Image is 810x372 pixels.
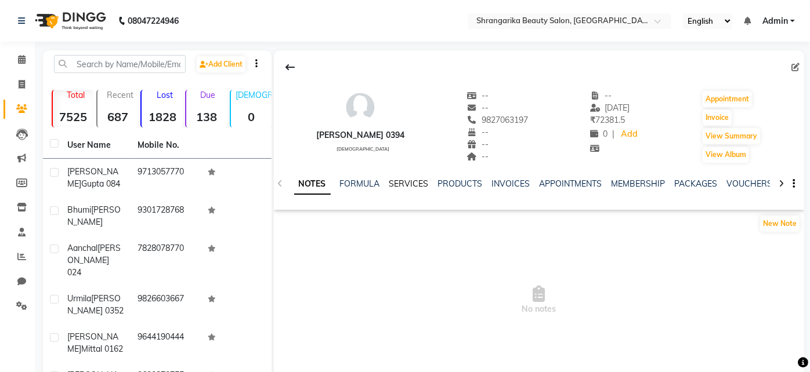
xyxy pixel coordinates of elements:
[67,331,118,354] span: [PERSON_NAME]
[316,129,404,141] div: [PERSON_NAME] 0394
[703,91,752,107] button: Appointment
[131,235,201,286] td: 7828078770
[146,90,183,100] p: Lost
[81,178,120,189] span: Gupta 084
[703,147,749,163] button: View Album
[703,110,732,126] button: Invoice
[67,293,91,304] span: Urmila
[131,324,201,362] td: 9644190444
[186,110,227,124] strong: 138
[67,293,124,316] span: [PERSON_NAME] 0352
[231,110,272,124] strong: 0
[128,5,179,37] b: 08047224946
[274,242,804,358] span: No notes
[131,286,201,324] td: 9826603667
[590,129,607,139] span: 0
[53,110,94,124] strong: 7525
[67,166,118,189] span: [PERSON_NAME]
[67,205,121,227] span: [PERSON_NAME]
[343,90,378,125] img: avatar
[67,243,121,278] span: [PERSON_NAME] 024
[762,15,788,27] span: Admin
[81,344,123,354] span: Mittal 0162
[619,126,639,143] a: Add
[590,103,630,113] span: [DATE]
[389,178,429,189] a: SERVICES
[97,110,139,124] strong: 687
[492,178,530,189] a: INVOICES
[467,127,489,137] span: --
[236,90,272,100] p: [DEMOGRAPHIC_DATA]
[467,151,489,162] span: --
[590,115,625,125] span: 72381.5
[703,128,760,144] button: View Summary
[131,132,201,159] th: Mobile No.
[30,5,109,37] img: logo
[590,90,612,101] span: --
[131,159,201,197] td: 9713057770
[67,205,91,215] span: bhumi
[67,243,97,253] span: Aanchal
[337,146,389,152] span: [DEMOGRAPHIC_DATA]
[438,178,483,189] a: PRODUCTS
[467,139,489,149] span: --
[279,56,303,78] div: Back to Client
[612,178,666,189] a: MEMBERSHIP
[612,128,614,140] span: |
[540,178,602,189] a: APPOINTMENTS
[142,110,183,124] strong: 1828
[294,174,331,195] a: NOTES
[467,90,489,101] span: --
[467,103,489,113] span: --
[467,115,528,125] span: 9827063197
[590,115,595,125] span: ₹
[197,56,245,72] a: Add Client
[727,178,773,189] a: VOUCHERS
[189,90,227,100] p: Due
[102,90,139,100] p: Recent
[57,90,94,100] p: Total
[760,216,800,232] button: New Note
[54,55,186,73] input: Search by Name/Mobile/Email/Code
[340,178,380,189] a: FORMULA
[131,197,201,235] td: 9301728768
[60,132,131,159] th: User Name
[675,178,718,189] a: PACKAGES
